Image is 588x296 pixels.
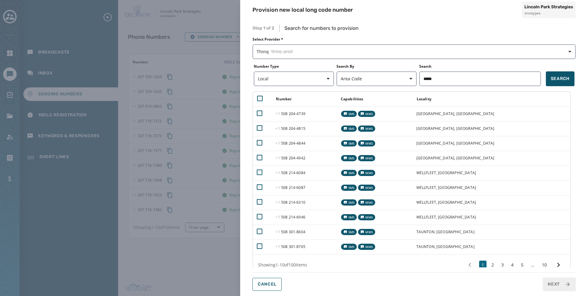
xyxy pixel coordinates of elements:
button: 2 [489,261,496,269]
div: SMS [341,111,357,117]
label: Select Provider * [252,37,576,42]
span: +1 [276,185,281,190]
button: 1 [479,261,487,269]
button: 10 [539,261,549,269]
span: WELLFLEET, [GEOGRAPHIC_DATA] [416,170,476,175]
span: [GEOGRAPHIC_DATA], [GEOGRAPHIC_DATA] [416,155,495,161]
button: Thinqthinq-prod [252,44,576,59]
label: Number Type [254,64,334,69]
span: +1 [276,126,281,131]
div: MMS [358,185,375,191]
div: SMS [341,155,357,161]
span: 508 214 - 6087 [276,185,305,190]
span: +1 [276,244,281,249]
span: 508 204 - 4942 [276,155,305,161]
span: +1 [276,214,281,220]
div: SMS [341,214,357,220]
div: Capabilities [337,97,412,102]
button: Search [546,71,574,86]
div: SMS [341,229,357,235]
span: 508 204 - 4739 [276,111,305,116]
span: 508 214 - 6310 [276,200,305,205]
div: MMS [358,229,375,235]
span: [GEOGRAPHIC_DATA], [GEOGRAPHIC_DATA] [416,111,495,116]
div: MMS [358,199,375,206]
span: 508 214 - 6946 [276,214,305,220]
span: thinq-prod [271,49,292,55]
button: Cancel [252,278,282,291]
label: Search [419,64,541,69]
span: TAUNTON, [GEOGRAPHIC_DATA] [416,244,475,249]
span: xnmqcjwx [524,11,573,16]
h2: Provision new local long code number [252,6,353,14]
div: MMS [358,155,375,161]
div: SMS [341,126,357,132]
button: Area Code [336,71,417,86]
span: Local [258,76,330,82]
div: MMS [358,140,375,146]
span: [GEOGRAPHIC_DATA], [GEOGRAPHIC_DATA] [416,141,495,146]
label: Search By [336,64,417,69]
span: +1 [276,200,281,205]
div: Number [272,97,336,102]
span: 508 301 - 8765 [276,244,305,249]
span: WELLFLEET, [GEOGRAPHIC_DATA] [416,214,476,220]
span: Showing 1 - 10 of 100 items [258,262,307,268]
span: 508 204 - 4844 [276,141,305,146]
span: ... [528,262,537,268]
span: Area Code [341,76,412,82]
span: [GEOGRAPHIC_DATA], [GEOGRAPHIC_DATA] [416,126,495,131]
span: Cancel [258,282,276,287]
p: Search for numbers to provision [284,25,359,32]
span: Search [551,76,570,82]
button: 4 [509,261,516,269]
div: MMS [358,126,375,132]
div: SMS [341,244,357,250]
span: TAUNTON, [GEOGRAPHIC_DATA] [416,229,475,234]
button: 5 [518,261,526,269]
div: MMS [358,111,375,117]
div: MMS [358,214,375,220]
span: 508 301 - 8604 [276,229,305,234]
button: Local [254,71,334,86]
span: +1 [276,170,281,175]
span: 508 204 - 4815 [276,126,305,131]
button: 3 [499,261,506,269]
div: SMS [341,140,357,146]
div: SMS [341,185,357,191]
div: Locality [413,97,570,102]
div: SMS [341,170,357,176]
span: Step 1 of 2 [252,25,274,31]
span: Lincoln Park Strategies [524,4,573,10]
span: +1 [276,155,281,161]
span: WELLFLEET, [GEOGRAPHIC_DATA] [416,200,476,205]
span: +1 [276,141,281,146]
span: +1 [276,111,281,116]
span: Thinq [257,49,571,55]
div: MMS [358,170,375,176]
span: WELLFLEET, [GEOGRAPHIC_DATA] [416,185,476,190]
span: Next [548,281,560,287]
span: 508 214 - 6084 [276,170,305,175]
div: SMS [341,199,357,206]
button: Next [543,278,576,291]
div: MMS [358,244,375,250]
span: +1 [276,229,281,234]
